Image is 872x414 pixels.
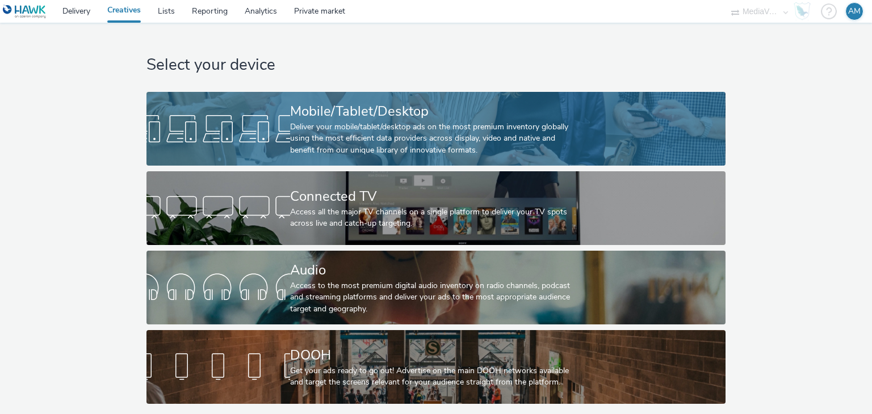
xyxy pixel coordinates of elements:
div: Get your ads ready to go out! Advertise on the main DOOH networks available and target the screen... [290,365,577,388]
div: Access all the major TV channels on a single platform to deliver your TV spots across live and ca... [290,206,577,230]
div: Deliver your mobile/tablet/desktop ads on the most premium inventory globally using the most effi... [290,121,577,156]
div: Access to the most premium digital audio inventory on radio channels, podcast and streaming platf... [290,280,577,315]
img: Hawk Academy [794,2,811,20]
a: Mobile/Tablet/DesktopDeliver your mobile/tablet/desktop ads on the most premium inventory globall... [146,92,725,166]
img: undefined Logo [3,5,47,19]
div: DOOH [290,345,577,365]
div: AM [848,3,861,20]
h1: Select your device [146,54,725,76]
div: Connected TV [290,187,577,206]
a: AudioAccess to the most premium digital audio inventory on radio channels, podcast and streaming ... [146,251,725,324]
div: Audio [290,260,577,280]
a: DOOHGet your ads ready to go out! Advertise on the main DOOH networks available and target the sc... [146,330,725,404]
a: Hawk Academy [794,2,815,20]
div: Mobile/Tablet/Desktop [290,102,577,121]
a: Connected TVAccess all the major TV channels on a single platform to deliver your TV spots across... [146,171,725,245]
